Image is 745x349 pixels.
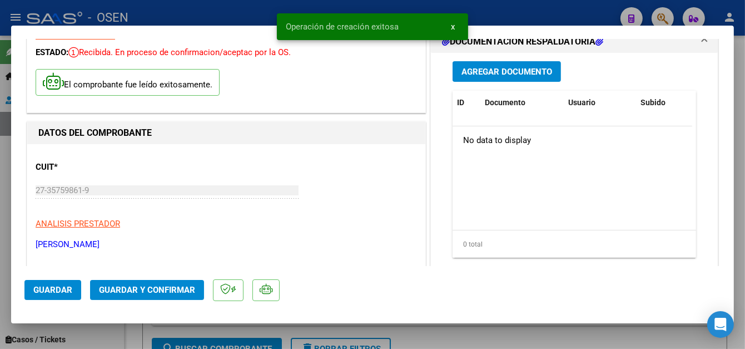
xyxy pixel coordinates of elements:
span: ID [457,98,464,107]
button: x [442,17,464,37]
span: x [451,22,455,32]
div: 0 total [453,230,696,258]
span: Guardar [33,285,72,295]
datatable-header-cell: Documento [480,91,564,115]
h1: DOCUMENTACIÓN RESPALDATORIA [442,35,603,48]
span: ESTADO: [36,47,68,57]
button: Agregar Documento [453,61,561,82]
datatable-header-cell: Subido [636,91,692,115]
div: Open Intercom Messenger [707,311,734,338]
p: El comprobante fue leído exitosamente. [36,69,220,96]
div: No data to display [453,126,692,154]
p: CUIT [36,161,150,174]
strong: DATOS DEL COMPROBANTE [38,127,152,138]
span: Documento [485,98,525,107]
div: DOCUMENTACIÓN RESPALDATORIA [431,53,718,284]
mat-expansion-panel-header: DOCUMENTACIÓN RESPALDATORIA [431,31,718,53]
span: ANALISIS PRESTADOR [36,219,120,229]
span: Usuario [568,98,595,107]
button: Guardar y Confirmar [90,280,204,300]
span: Operación de creación exitosa [286,21,399,32]
button: Guardar [24,280,81,300]
a: VER COMPROBANTE [36,31,115,41]
datatable-header-cell: ID [453,91,480,115]
p: [PERSON_NAME] [36,238,417,251]
datatable-header-cell: Usuario [564,91,636,115]
span: Guardar y Confirmar [99,285,195,295]
span: Agregar Documento [461,67,552,77]
span: Subido [640,98,665,107]
span: Recibida. En proceso de confirmacion/aceptac por la OS. [68,47,291,57]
